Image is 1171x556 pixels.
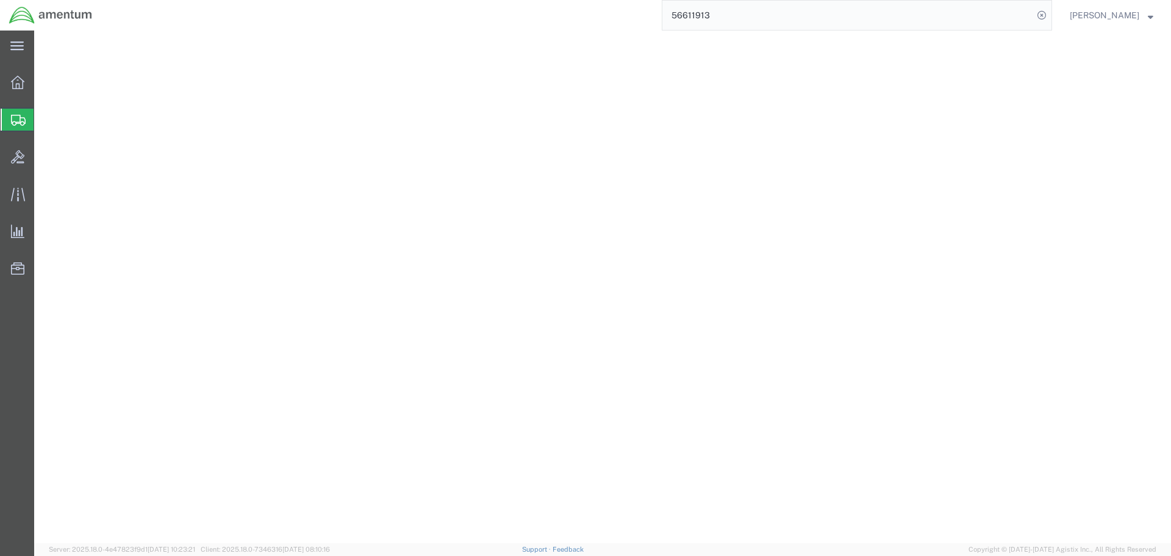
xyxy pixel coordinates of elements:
[522,546,553,553] a: Support
[662,1,1033,30] input: Search for shipment number, reference number
[201,546,330,553] span: Client: 2025.18.0-7346316
[553,546,584,553] a: Feedback
[9,6,93,24] img: logo
[34,31,1171,543] iframe: FS Legacy Container
[282,546,330,553] span: [DATE] 08:10:16
[1069,8,1154,23] button: [PERSON_NAME]
[1070,9,1139,22] span: Steven Alcott
[969,544,1156,555] span: Copyright © [DATE]-[DATE] Agistix Inc., All Rights Reserved
[148,546,195,553] span: [DATE] 10:23:21
[49,546,195,553] span: Server: 2025.18.0-4e47823f9d1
